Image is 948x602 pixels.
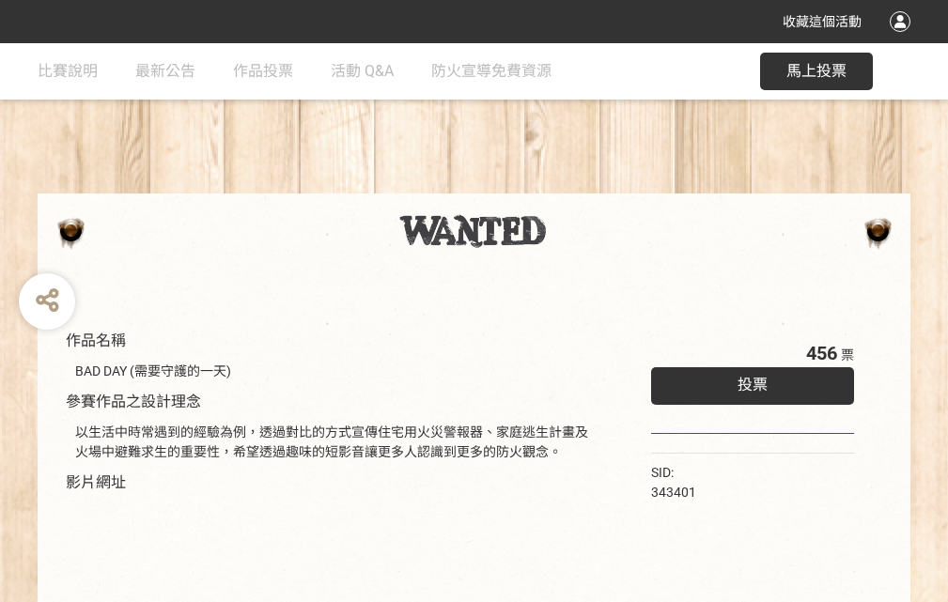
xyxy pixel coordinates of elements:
span: 456 [806,342,837,364]
div: BAD DAY (需要守護的一天) [75,362,595,381]
span: SID: 343401 [651,465,696,500]
a: 防火宣導免費資源 [431,43,552,100]
span: 活動 Q&A [331,62,394,80]
span: 影片網址 [66,473,126,491]
div: 以生活中時常遇到的經驗為例，透過對比的方式宣傳住宅用火災警報器、家庭逃生計畫及火場中避難求生的重要性，希望透過趣味的短影音讓更多人認識到更多的防火觀念。 [75,423,595,462]
span: 馬上投票 [786,62,847,80]
a: 最新公告 [135,43,195,100]
a: 活動 Q&A [331,43,394,100]
span: 參賽作品之設計理念 [66,393,201,410]
button: 馬上投票 [760,53,873,90]
span: 票 [841,347,854,363]
span: 收藏這個活動 [783,14,862,29]
a: 比賽說明 [38,43,98,100]
span: 作品投票 [233,62,293,80]
span: 最新公告 [135,62,195,80]
a: 作品投票 [233,43,293,100]
span: 投票 [738,376,768,394]
iframe: Facebook Share [701,463,795,482]
span: 作品名稱 [66,332,126,349]
span: 比賽說明 [38,62,98,80]
span: 防火宣導免費資源 [431,62,552,80]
